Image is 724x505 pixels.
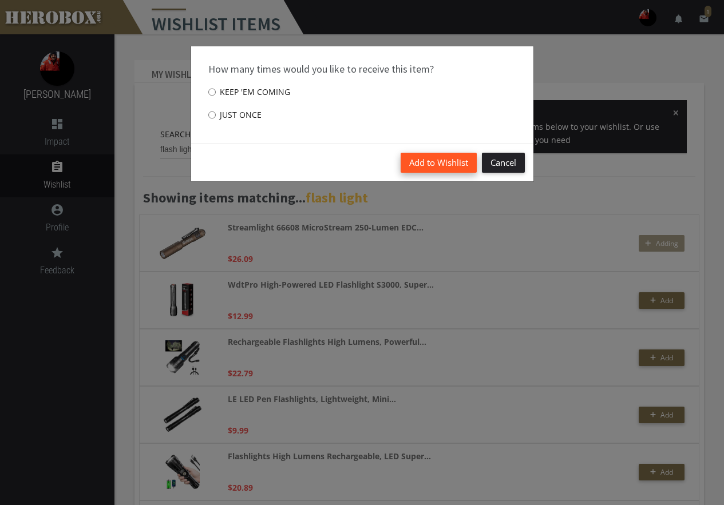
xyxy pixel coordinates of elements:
label: Just once [208,104,262,126]
label: Keep 'em coming [208,81,290,104]
button: Add to Wishlist [401,153,477,173]
h4: How many times would you like to receive this item? [208,63,516,75]
input: Keep 'em coming [208,83,216,101]
input: Just once [208,106,216,124]
button: Cancel [482,153,525,173]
